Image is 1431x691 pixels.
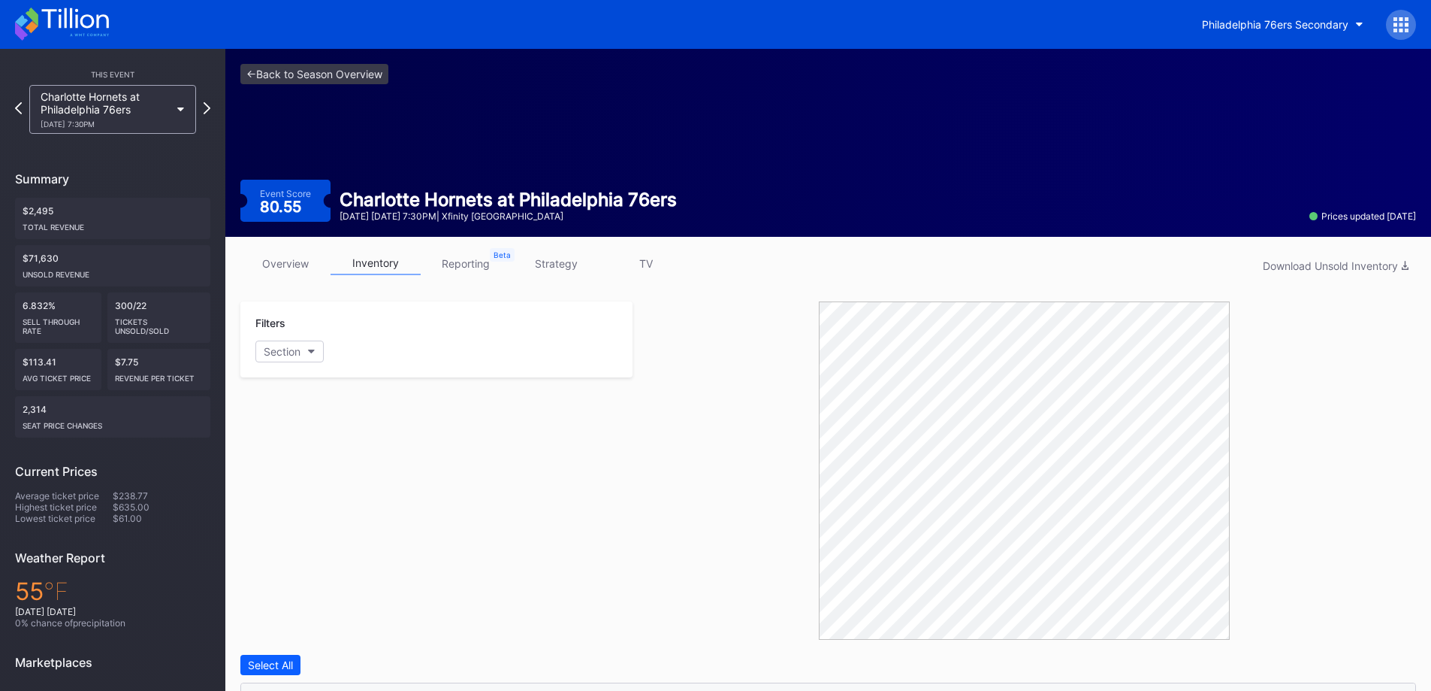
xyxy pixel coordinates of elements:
div: Event Score [260,188,311,199]
div: [DATE] [DATE] [15,606,210,617]
a: TV [601,252,691,275]
div: Total Revenue [23,217,203,232]
div: $113.41 [15,349,101,390]
div: $71,630 [15,245,210,286]
div: [DATE] 7:30PM [41,120,170,129]
button: Philadelphia 76ers Secondary [1191,11,1375,38]
div: Revenue per ticket [115,368,204,383]
div: $238.77 [113,490,210,502]
div: Prices updated [DATE] [1309,211,1416,222]
a: <-Back to Season Overview [240,64,388,84]
div: 80.55 [260,199,305,214]
div: 55 [15,577,210,606]
div: Marketplaces [15,655,210,670]
div: Charlotte Hornets at Philadelphia 76ers [340,189,677,211]
div: seat price changes [23,415,203,430]
button: Section [255,341,324,362]
div: 300/22 [107,292,211,343]
div: Highest ticket price [15,502,113,513]
div: 2,314 [15,396,210,438]
div: $2,495 [15,198,210,239]
button: Select All [240,655,300,675]
div: 6.832% [15,292,101,343]
div: Filters [255,317,617,329]
div: Weather Report [15,550,210,565]
div: Average ticket price [15,490,113,502]
div: This Event [15,70,210,79]
span: ℉ [44,577,68,606]
a: strategy [511,252,601,275]
div: $635.00 [113,502,210,513]
div: Lowest ticket price [15,513,113,524]
div: Philadelphia 76ers Secondary [1202,18,1348,31]
a: reporting [421,252,511,275]
div: Tickets Unsold/Sold [115,311,204,335]
div: Summary [15,171,210,186]
div: Avg ticket price [23,368,94,383]
button: Download Unsold Inventory [1255,256,1416,276]
a: inventory [331,252,421,275]
div: $61.00 [113,513,210,524]
div: Unsold Revenue [23,264,203,279]
a: overview [240,252,331,275]
div: 0 % chance of precipitation [15,617,210,629]
div: Current Prices [15,464,210,479]
div: [DATE] [DATE] 7:30PM | Xfinity [GEOGRAPHIC_DATA] [340,211,677,222]
div: Download Unsold Inventory [1263,259,1408,272]
div: Select All [248,659,293,671]
div: $7.75 [107,349,211,390]
div: Sell Through Rate [23,311,94,335]
div: Charlotte Hornets at Philadelphia 76ers [41,90,170,129]
div: Section [264,345,300,358]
